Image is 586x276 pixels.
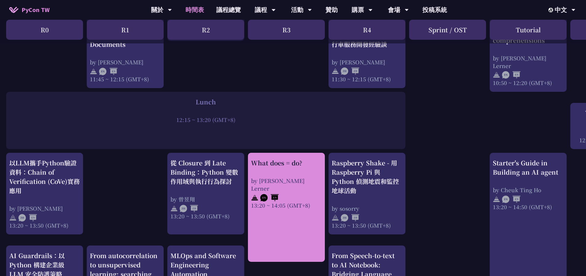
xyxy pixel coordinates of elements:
div: R4 [329,20,405,40]
img: Home icon of PyCon TW 2025 [9,7,18,13]
div: 11:30 ~ 12:15 (GMT+8) [332,75,402,83]
div: Sprint / OST [409,20,486,40]
img: ENEN.5a408d1.svg [260,194,279,201]
span: PyCon TW [22,5,50,14]
div: Starter's Guide in Building an AI agent [493,158,564,177]
div: 11:45 ~ 12:15 (GMT+8) [90,75,161,83]
img: Locale Icon [548,8,555,12]
div: by [PERSON_NAME] Lerner [493,54,564,70]
img: svg+xml;base64,PHN2ZyB4bWxucz0iaHR0cDovL3d3dy53My5vcmcvMjAwMC9zdmciIHdpZHRoPSIyNCIgaGVpZ2h0PSIyNC... [90,68,97,75]
img: svg+xml;base64,PHN2ZyB4bWxucz0iaHR0cDovL3d3dy53My5vcmcvMjAwMC9zdmciIHdpZHRoPSIyNCIgaGVpZ2h0PSIyNC... [251,194,258,201]
div: R3 [248,20,325,40]
img: svg+xml;base64,PHN2ZyB4bWxucz0iaHR0cDovL3d3dy53My5vcmcvMjAwMC9zdmciIHdpZHRoPSIyNCIgaGVpZ2h0PSIyNC... [170,205,178,212]
div: Tutorial [490,20,567,40]
img: svg+xml;base64,PHN2ZyB4bWxucz0iaHR0cDovL3d3dy53My5vcmcvMjAwMC9zdmciIHdpZHRoPSIyNCIgaGVpZ2h0PSIyNC... [332,214,339,221]
img: ZHZH.38617ef.svg [341,68,359,75]
div: Lunch [9,97,402,107]
img: ZHEN.371966e.svg [18,214,37,221]
a: 從 Closure 到 Late Binding：Python 變數作用域與執行行為探討 by 曾昱翔 13:20 ~ 13:50 (GMT+8) [170,158,241,229]
a: 以LLM攜手Python驗證資料：Chain of Verification (CoVe)實務應用 by [PERSON_NAME] 13:20 ~ 13:50 (GMT+8) [9,158,80,229]
div: 13:20 ~ 14:50 (GMT+8) [493,203,564,211]
img: svg+xml;base64,PHN2ZyB4bWxucz0iaHR0cDovL3d3dy53My5vcmcvMjAwMC9zdmciIHdpZHRoPSIyNCIgaGVpZ2h0PSIyNC... [493,71,500,79]
a: PyCon TW [3,2,56,18]
img: ENEN.5a408d1.svg [502,196,520,203]
div: R2 [167,20,244,40]
div: by [PERSON_NAME] [9,205,80,212]
div: by [PERSON_NAME] Lerner [251,177,322,192]
img: ZHZH.38617ef.svg [180,205,198,212]
div: Raspberry Shake - 用 Raspberry Pi 與 Python 偵測地震和監控地球活動 [332,158,402,195]
div: by 曾昱翔 [170,195,241,203]
div: What does = do? [251,158,322,168]
div: by [PERSON_NAME] [332,58,402,66]
img: svg+xml;base64,PHN2ZyB4bWxucz0iaHR0cDovL3d3dy53My5vcmcvMjAwMC9zdmciIHdpZHRoPSIyNCIgaGVpZ2h0PSIyNC... [493,196,500,203]
div: by sosorry [332,205,402,212]
div: 13:20 ~ 13:50 (GMT+8) [9,221,80,229]
div: by [PERSON_NAME] [90,58,161,66]
div: 從 Closure 到 Late Binding：Python 變數作用域與執行行為探討 [170,158,241,186]
div: by Cheuk Ting Ho [493,186,564,194]
a: Raspberry Shake - 用 Raspberry Pi 與 Python 偵測地震和監控地球活動 by sosorry 13:20 ~ 13:50 (GMT+8) [332,158,402,229]
div: 13:20 ~ 13:50 (GMT+8) [332,221,402,229]
div: 以LLM攜手Python驗證資料：Chain of Verification (CoVe)實務應用 [9,158,80,195]
div: 12:15 ~ 13:20 (GMT+8) [9,116,402,124]
div: 13:20 ~ 13:50 (GMT+8) [170,212,241,220]
img: ZHZH.38617ef.svg [341,214,359,221]
img: svg+xml;base64,PHN2ZyB4bWxucz0iaHR0cDovL3d3dy53My5vcmcvMjAwMC9zdmciIHdpZHRoPSIyNCIgaGVpZ2h0PSIyNC... [9,214,17,221]
img: svg+xml;base64,PHN2ZyB4bWxucz0iaHR0cDovL3d3dy53My5vcmcvMjAwMC9zdmciIHdpZHRoPSIyNCIgaGVpZ2h0PSIyNC... [332,68,339,75]
img: ENEN.5a408d1.svg [99,68,118,75]
a: What does = do? by [PERSON_NAME] Lerner 13:20 ~ 14:05 (GMT+8) [251,158,322,257]
div: 10:50 ~ 12:20 (GMT+8) [493,79,564,87]
div: R0 [6,20,83,40]
div: 13:20 ~ 14:05 (GMT+8) [251,201,322,209]
img: ENEN.5a408d1.svg [502,71,520,79]
div: R1 [87,20,164,40]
